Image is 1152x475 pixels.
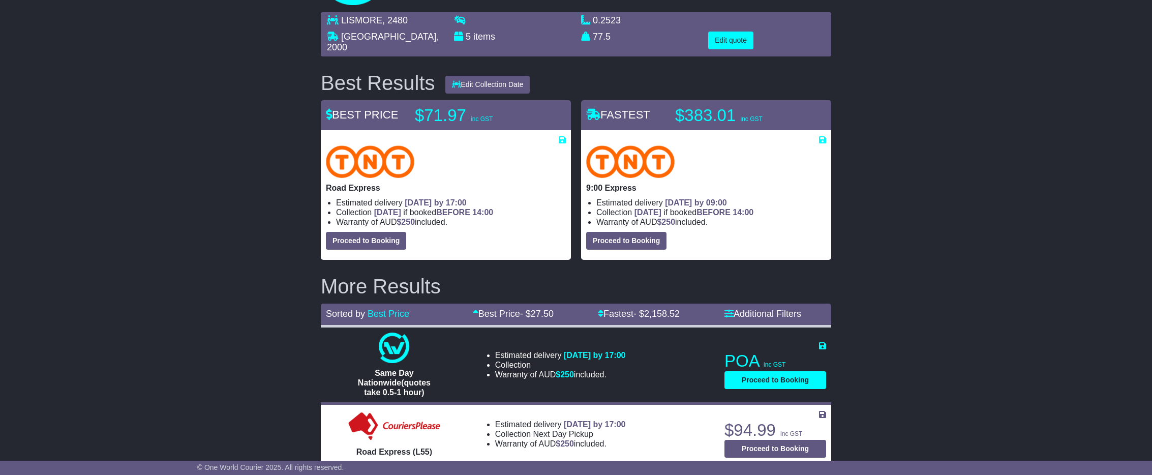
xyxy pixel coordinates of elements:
li: Estimated delivery [336,198,566,207]
span: BEFORE [696,208,731,217]
li: Estimated delivery [495,420,626,429]
button: Proceed to Booking [724,371,826,389]
span: [DATE] by 17:00 [564,351,626,360]
span: $ [397,218,415,226]
li: Collection [495,429,626,439]
span: $ [556,370,574,379]
p: $71.97 [415,105,542,126]
p: $383.01 [675,105,802,126]
li: Estimated delivery [495,350,626,360]
span: BEST PRICE [326,108,398,121]
button: Proceed to Booking [326,232,406,250]
span: BEFORE [436,208,470,217]
button: Edit quote [708,32,753,49]
div: Best Results [316,72,440,94]
span: $ [657,218,675,226]
li: Warranty of AUD included. [336,217,566,227]
span: 77.5 [593,32,611,42]
span: Road Express (L55) [356,448,432,456]
span: LISMORE [341,15,382,25]
p: Road Express [326,183,566,193]
p: 9:00 Express [586,183,826,193]
span: $ [556,439,574,448]
span: inc GST [471,115,493,123]
img: TNT Domestic: Road Express [326,145,414,178]
span: Next Day Pickup [533,430,593,438]
span: , 2480 [382,15,408,25]
span: - $ [633,309,680,319]
span: [DATE] by 09:00 [665,198,727,207]
span: FASTEST [586,108,650,121]
p: $94.99 [724,420,826,440]
button: Proceed to Booking [724,440,826,458]
span: 250 [560,439,574,448]
span: 5 [466,32,471,42]
span: © One World Courier 2025. All rights reserved. [197,463,344,471]
li: Estimated delivery [596,198,826,207]
a: Best Price [368,309,409,319]
span: [DATE] by 17:00 [405,198,467,207]
li: Collection [495,360,626,370]
li: Collection [336,207,566,217]
span: inc GST [740,115,762,123]
span: Sorted by [326,309,365,319]
span: - $ [520,309,554,319]
a: Additional Filters [724,309,801,319]
span: 14:00 [472,208,493,217]
button: Proceed to Booking [586,232,666,250]
img: CouriersPlease: Road Express (L55) [346,411,442,442]
li: Warranty of AUD included. [596,217,826,227]
span: 2,158.52 [644,309,680,319]
span: Same Day Nationwide(quotes take 0.5-1 hour) [358,369,431,397]
span: [GEOGRAPHIC_DATA] [341,32,436,42]
span: , 2000 [327,32,439,53]
a: Best Price- $27.50 [473,309,554,319]
span: 250 [661,218,675,226]
span: [DATE] [634,208,661,217]
span: [DATE] [374,208,401,217]
span: 14:00 [733,208,753,217]
li: Warranty of AUD included. [495,439,626,449]
span: inc GST [780,430,802,437]
span: if booked [374,208,493,217]
img: TNT Domestic: 9:00 Express [586,145,675,178]
span: [DATE] by 17:00 [564,420,626,429]
button: Edit Collection Date [445,76,530,94]
span: items [473,32,495,42]
li: Warranty of AUD included. [495,370,626,379]
a: Fastest- $2,158.52 [598,309,680,319]
span: 250 [401,218,415,226]
span: 27.50 [531,309,554,319]
h2: More Results [321,275,831,298]
span: 0.2523 [593,15,621,25]
img: One World Courier: Same Day Nationwide(quotes take 0.5-1 hour) [379,333,409,363]
span: if booked [634,208,753,217]
span: inc GST [764,361,785,368]
p: POA [724,351,826,371]
span: 250 [560,370,574,379]
li: Collection [596,207,826,217]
